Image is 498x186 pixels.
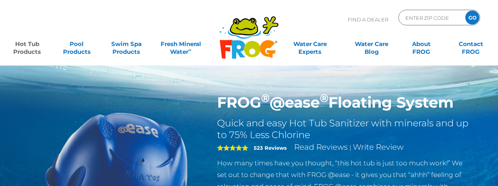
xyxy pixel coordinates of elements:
a: ContactFROG [452,36,490,52]
span: 5 [217,145,248,151]
sup: ® [320,91,328,105]
a: Read Reviews [294,142,348,152]
h1: FROG @ease Floating System [217,94,471,112]
p: Find A Dealer [348,10,388,29]
input: GO [465,11,479,25]
strong: 523 Reviews [254,145,287,151]
a: Hot TubProducts [8,36,46,52]
a: Swim SpaProducts [107,36,146,52]
h2: Quick and easy Hot Tub Sanitizer with minerals and up to 75% Less Chlorine [217,117,471,141]
a: Water CareBlog [352,36,391,52]
a: Write Review [353,142,403,152]
input: Zip Code Form [405,12,457,23]
a: AboutFROG [402,36,440,52]
sup: ® [261,91,270,105]
a: Water CareExperts [279,36,341,52]
a: Fresh MineralWater∞ [157,36,205,52]
span: | [349,144,351,151]
sup: ∞ [188,47,191,53]
a: PoolProducts [58,36,96,52]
